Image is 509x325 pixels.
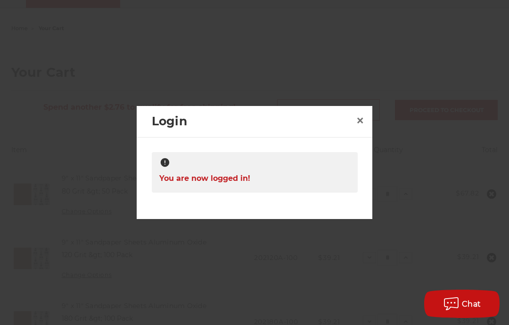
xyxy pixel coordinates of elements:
[152,113,353,130] h2: Login
[356,111,364,130] span: ×
[424,290,500,318] button: Chat
[462,300,481,309] span: Chat
[353,113,368,128] a: Close
[159,169,250,187] span: You are now logged in!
